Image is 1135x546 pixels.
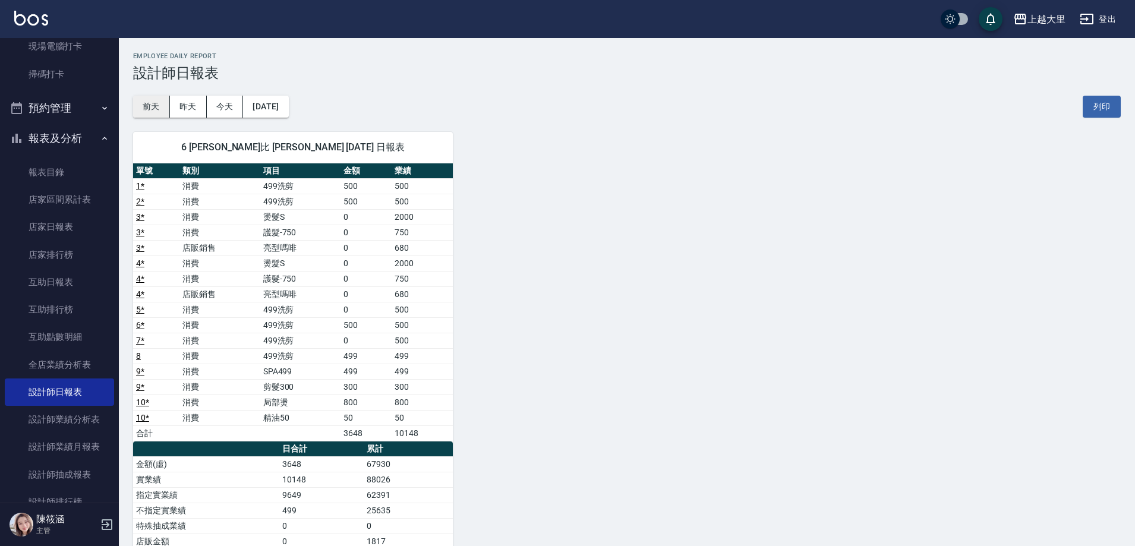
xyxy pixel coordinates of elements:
[260,240,341,255] td: 亮型嗎啡
[5,296,114,323] a: 互助排行榜
[179,364,260,379] td: 消費
[979,7,1002,31] button: save
[133,503,279,518] td: 不指定實業績
[340,410,392,425] td: 50
[392,425,453,441] td: 10148
[179,255,260,271] td: 消費
[5,186,114,213] a: 店家區間累計表
[179,394,260,410] td: 消費
[179,271,260,286] td: 消費
[5,61,114,88] a: 掃碼打卡
[364,441,453,457] th: 累計
[279,503,364,518] td: 499
[260,333,341,348] td: 499洗剪
[36,525,97,536] p: 主管
[133,163,453,441] table: a dense table
[392,317,453,333] td: 500
[364,456,453,472] td: 67930
[1075,8,1121,30] button: 登出
[179,286,260,302] td: 店販銷售
[5,93,114,124] button: 預約管理
[5,33,114,60] a: 現場電腦打卡
[340,302,392,317] td: 0
[260,379,341,394] td: 剪髮300
[5,406,114,433] a: 設計師業績分析表
[170,96,207,118] button: 昨天
[260,271,341,286] td: 護髮-750
[340,209,392,225] td: 0
[179,178,260,194] td: 消費
[5,241,114,269] a: 店家排行榜
[133,472,279,487] td: 實業績
[260,348,341,364] td: 499洗剪
[260,302,341,317] td: 499洗剪
[392,209,453,225] td: 2000
[392,364,453,379] td: 499
[10,513,33,536] img: Person
[279,456,364,472] td: 3648
[279,472,364,487] td: 10148
[1083,96,1121,118] button: 列印
[179,209,260,225] td: 消費
[260,225,341,240] td: 護髮-750
[5,433,114,460] a: 設計師業績月報表
[179,163,260,179] th: 類別
[260,410,341,425] td: 精油50
[260,364,341,379] td: SPA499
[133,425,179,441] td: 合計
[260,178,341,194] td: 499洗剪
[133,456,279,472] td: 金額(虛)
[392,194,453,209] td: 500
[133,65,1121,81] h3: 設計師日報表
[392,286,453,302] td: 680
[5,323,114,351] a: 互助點數明細
[340,194,392,209] td: 500
[179,302,260,317] td: 消費
[36,513,97,525] h5: 陳筱涵
[133,52,1121,60] h2: Employee Daily Report
[340,364,392,379] td: 499
[1027,12,1065,27] div: 上越大里
[392,225,453,240] td: 750
[136,351,141,361] a: 8
[260,286,341,302] td: 亮型嗎啡
[279,487,364,503] td: 9649
[260,163,341,179] th: 項目
[340,225,392,240] td: 0
[179,225,260,240] td: 消費
[147,141,439,153] span: 6 [PERSON_NAME]比 [PERSON_NAME] [DATE] 日報表
[392,333,453,348] td: 500
[392,240,453,255] td: 680
[364,503,453,518] td: 25635
[340,255,392,271] td: 0
[260,194,341,209] td: 499洗剪
[340,240,392,255] td: 0
[260,209,341,225] td: 燙髮S
[260,394,341,410] td: 局部燙
[340,348,392,364] td: 499
[392,271,453,286] td: 750
[364,472,453,487] td: 88026
[179,333,260,348] td: 消費
[5,269,114,296] a: 互助日報表
[5,378,114,406] a: 設計師日報表
[179,240,260,255] td: 店販銷售
[260,317,341,333] td: 499洗剪
[5,461,114,488] a: 設計師抽成報表
[5,159,114,186] a: 報表目錄
[1008,7,1070,31] button: 上越大里
[5,351,114,378] a: 全店業績分析表
[5,488,114,516] a: 設計師排行榜
[179,194,260,209] td: 消費
[179,379,260,394] td: 消費
[5,213,114,241] a: 店家日報表
[243,96,288,118] button: [DATE]
[392,302,453,317] td: 500
[340,178,392,194] td: 500
[133,96,170,118] button: 前天
[364,518,453,534] td: 0
[133,163,179,179] th: 單號
[133,487,279,503] td: 指定實業績
[5,123,114,154] button: 報表及分析
[340,286,392,302] td: 0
